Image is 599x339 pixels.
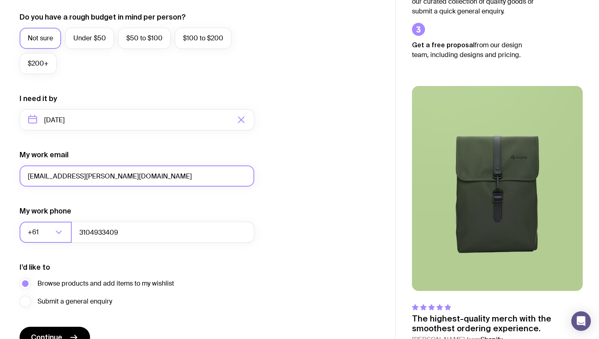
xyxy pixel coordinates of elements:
[20,12,186,22] label: Do you have a rough budget in mind per person?
[20,222,72,243] div: Search for option
[412,314,583,333] p: The highest-quality merch with the smoothest ordering experience.
[40,222,53,243] input: Search for option
[571,311,591,331] div: Open Intercom Messenger
[65,28,114,49] label: Under $50
[37,279,174,288] span: Browse products and add items to my wishlist
[20,109,254,130] input: Select a target date
[20,165,254,187] input: you@email.com
[71,222,254,243] input: 0400123456
[20,94,57,103] label: I need it by
[412,41,475,48] strong: Get a free proposal
[37,297,112,306] span: Submit a general enquiry
[20,53,57,74] label: $200+
[412,40,534,60] p: from our design team, including designs and pricing.
[20,150,68,160] label: My work email
[20,206,71,216] label: My work phone
[20,262,50,272] label: I’d like to
[175,28,231,49] label: $100 to $200
[118,28,171,49] label: $50 to $100
[28,222,40,243] span: +61
[20,28,61,49] label: Not sure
